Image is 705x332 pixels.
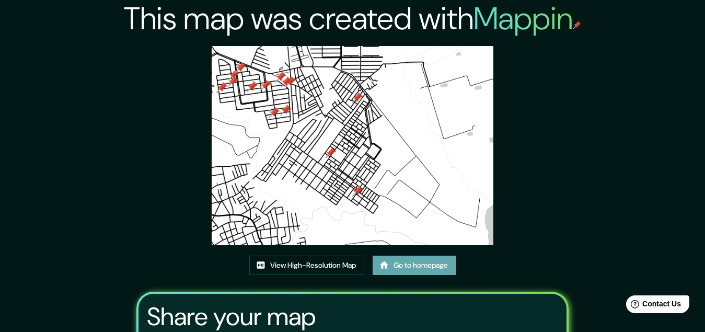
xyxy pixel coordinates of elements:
iframe: Help widget launcher [612,291,694,320]
a: Go to homepage [373,256,456,275]
img: mappin-pin [573,21,581,29]
a: View High-Resolution Map [249,256,364,275]
img: created-map [212,46,493,245]
h3: Share your map [147,302,316,331]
